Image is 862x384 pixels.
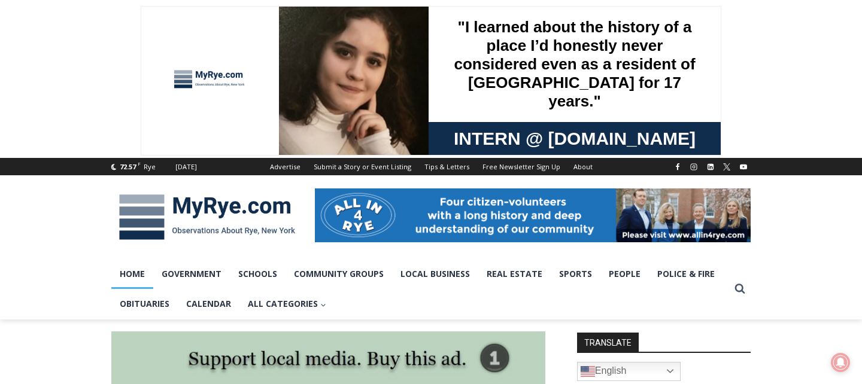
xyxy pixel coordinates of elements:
[138,160,141,167] span: F
[239,289,335,319] button: Child menu of All Categories
[418,158,476,175] a: Tips & Letters
[315,188,751,242] img: All in for Rye
[577,333,639,352] strong: TRANSLATE
[476,158,567,175] a: Free Newsletter Sign Up
[729,278,751,300] button: View Search Form
[577,362,681,381] a: English
[111,186,303,248] img: MyRye.com
[178,289,239,319] a: Calendar
[153,259,230,289] a: Government
[1,120,120,149] a: Open Tues. - Sun. [PHONE_NUMBER]
[703,160,718,174] a: Linkedin
[392,259,478,289] a: Local Business
[302,1,566,116] div: "I learned about the history of a place I’d honestly never considered even as a resident of [GEOG...
[4,123,117,169] span: Open Tues. - Sun. [PHONE_NUMBER]
[111,259,153,289] a: Home
[111,259,729,319] nav: Primary Navigation
[263,158,307,175] a: Advertise
[478,259,551,289] a: Real Estate
[736,160,751,174] a: YouTube
[720,160,734,174] a: X
[111,289,178,319] a: Obituaries
[581,364,595,379] img: en
[123,75,170,143] div: "[PERSON_NAME]'s draw is the fine variety of pristine raw fish kept on hand"
[175,161,197,172] div: [DATE]
[307,158,418,175] a: Submit a Story or Event Listing
[263,158,599,175] nav: Secondary Navigation
[286,259,392,289] a: Community Groups
[144,161,156,172] div: Rye
[687,160,701,174] a: Instagram
[670,160,685,174] a: Facebook
[230,259,286,289] a: Schools
[288,116,580,149] a: Intern @ [DOMAIN_NAME]
[649,259,723,289] a: Police & Fire
[600,259,649,289] a: People
[567,158,599,175] a: About
[551,259,600,289] a: Sports
[313,119,555,146] span: Intern @ [DOMAIN_NAME]
[120,162,136,171] span: 72.57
